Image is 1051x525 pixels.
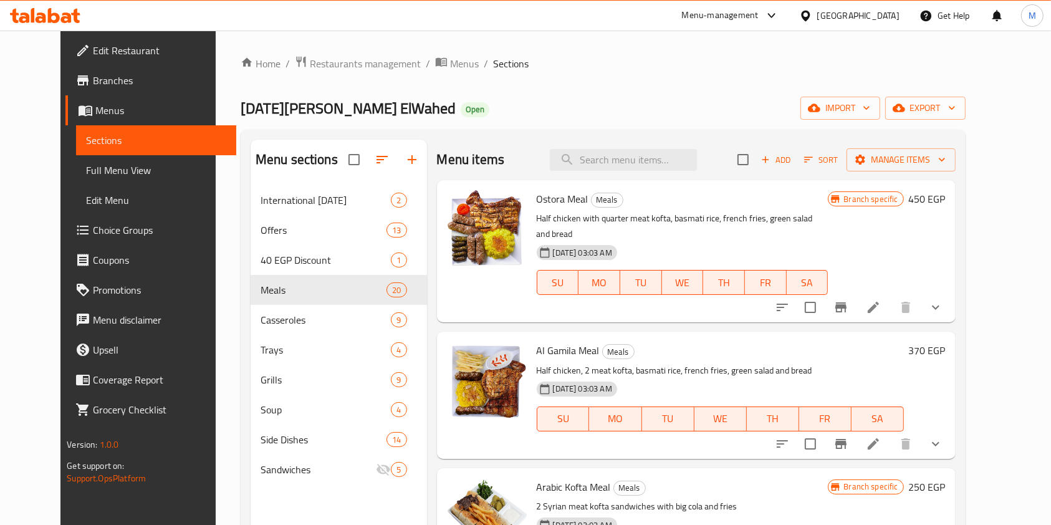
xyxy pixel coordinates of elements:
[647,410,689,428] span: TU
[67,458,124,474] span: Get support on:
[261,372,391,387] span: Grills
[391,374,406,386] span: 9
[550,149,697,171] input: search
[437,150,505,169] h2: Menu items
[376,462,391,477] svg: Inactive section
[891,429,921,459] button: delete
[93,223,226,238] span: Choice Groups
[838,481,903,493] span: Branch specific
[387,284,406,296] span: 20
[261,432,386,447] span: Side Dishes
[65,335,236,365] a: Upsell
[620,270,662,295] button: TU
[928,300,943,315] svg: Show Choices
[694,407,747,431] button: WE
[251,395,427,425] div: Soup4
[759,153,793,167] span: Add
[708,274,740,292] span: TH
[387,434,406,446] span: 14
[747,407,799,431] button: TH
[67,436,97,453] span: Version:
[391,253,406,267] div: items
[261,253,391,267] span: 40 EGP Discount
[251,425,427,455] div: Side Dishes14
[391,314,406,326] span: 9
[426,56,430,71] li: /
[756,150,796,170] button: Add
[251,365,427,395] div: Grills9
[909,478,946,496] h6: 250 EGP
[537,407,590,431] button: SU
[251,275,427,305] div: Meals20
[387,224,406,236] span: 13
[100,436,119,453] span: 1.0.0
[261,282,386,297] span: Meals
[261,462,377,477] span: Sandwiches
[461,102,489,117] div: Open
[93,312,226,327] span: Menu disclaimer
[542,274,574,292] span: SU
[484,56,488,71] li: /
[493,56,529,71] span: Sections
[65,365,236,395] a: Coverage Report
[787,270,828,295] button: SA
[921,292,951,322] button: show more
[93,282,226,297] span: Promotions
[67,470,146,486] a: Support.OpsPlatform
[667,274,699,292] span: WE
[295,55,421,72] a: Restaurants management
[386,282,406,297] div: items
[591,193,623,208] div: Meals
[391,372,406,387] div: items
[76,185,236,215] a: Edit Menu
[613,481,646,496] div: Meals
[86,193,226,208] span: Edit Menu
[537,363,904,378] p: Half chicken, 2 meat kofta, basmati rice, french fries, green salad and bread
[256,150,338,169] h2: Menu sections
[241,56,281,71] a: Home
[386,223,406,238] div: items
[891,292,921,322] button: delete
[804,410,847,428] span: FR
[542,410,585,428] span: SU
[537,270,579,295] button: SU
[602,344,635,359] div: Meals
[261,312,391,327] span: Casseroles
[391,342,406,357] div: items
[799,407,852,431] button: FR
[625,274,657,292] span: TU
[261,193,391,208] span: International [DATE]
[537,211,828,242] p: Half chicken with quarter meat kofta, basmati rice, french fries, green salad and bread
[251,305,427,335] div: Casseroles9
[796,150,847,170] span: Sort items
[251,180,427,489] nav: Menu sections
[801,150,842,170] button: Sort
[750,274,782,292] span: FR
[93,43,226,58] span: Edit Restaurant
[578,270,620,295] button: MO
[537,499,828,514] p: 2 Syrian meat kofta sandwiches with big cola and fries
[93,402,226,417] span: Grocery Checklist
[367,145,397,175] span: Sort sections
[261,402,391,417] span: Soup
[391,193,406,208] div: items
[391,402,406,417] div: items
[386,432,406,447] div: items
[93,253,226,267] span: Coupons
[76,125,236,155] a: Sections
[391,254,406,266] span: 1
[251,215,427,245] div: Offers13
[251,335,427,365] div: Trays4
[895,100,956,116] span: export
[86,133,226,148] span: Sections
[592,193,623,207] span: Meals
[756,150,796,170] span: Add item
[65,65,236,95] a: Branches
[857,410,899,428] span: SA
[589,407,641,431] button: MO
[866,300,881,315] a: Edit menu item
